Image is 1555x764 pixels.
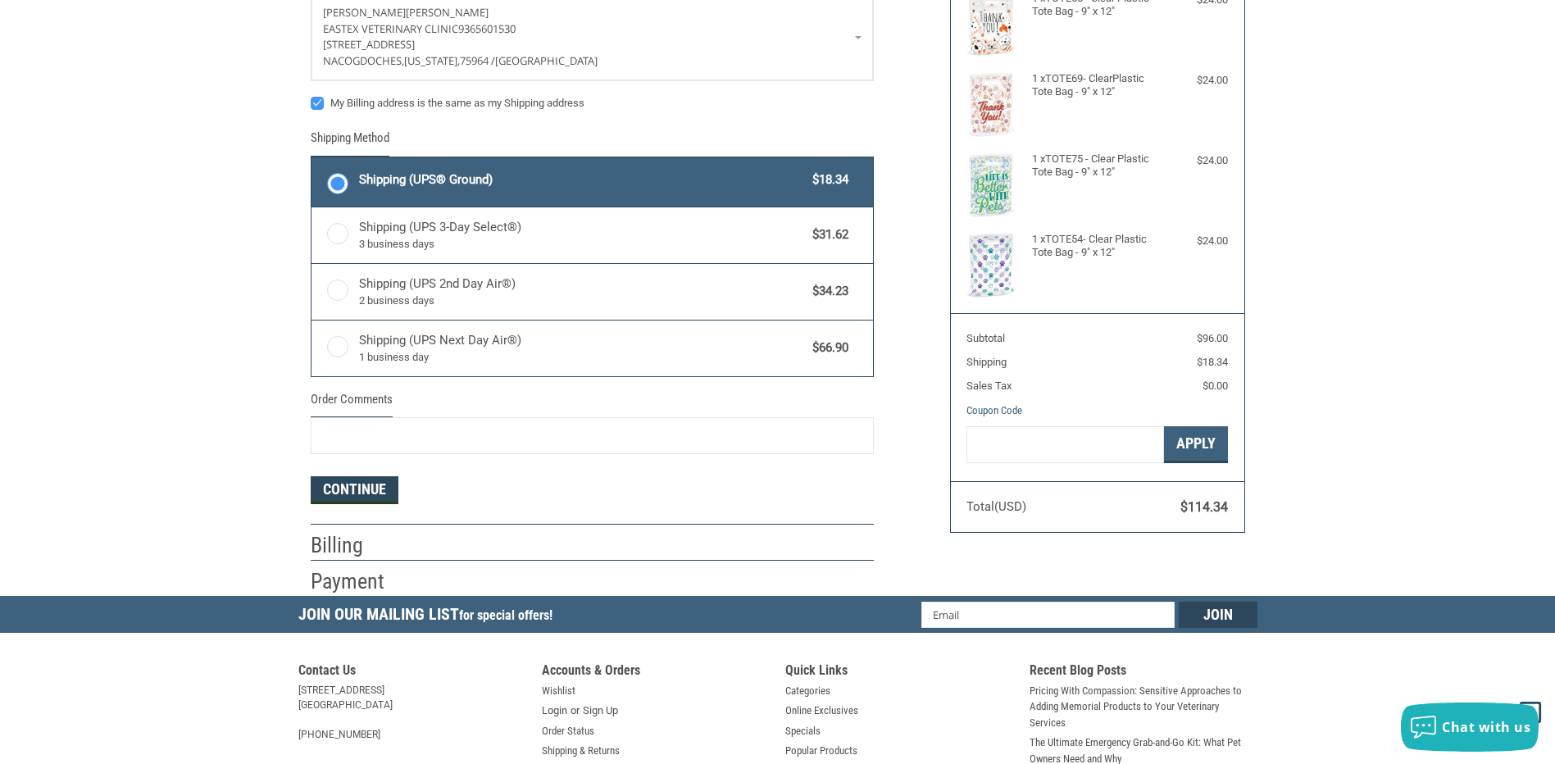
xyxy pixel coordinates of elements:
[542,683,575,699] a: Wishlist
[459,607,552,623] span: for special offers!
[785,743,857,759] a: Popular Products
[323,53,404,68] span: NACOGDOCHES,
[311,476,398,504] button: Continue
[1032,152,1159,180] h4: 1 x TOTE75 - Clear Plastic Tote Bag - 9" x 12"
[805,339,849,357] span: $66.90
[966,380,1012,392] span: Sales Tax
[460,53,495,68] span: 75964 /
[311,97,874,110] label: My Billing address is the same as my Shipping address
[323,5,406,20] span: [PERSON_NAME]
[359,236,805,252] span: 3 business days
[966,332,1005,344] span: Subtotal
[966,356,1007,368] span: Shipping
[359,293,805,309] span: 2 business days
[323,37,415,52] span: [STREET_ADDRESS]
[966,404,1022,416] a: Coupon Code
[1164,426,1228,463] button: Apply
[561,703,589,719] span: or
[298,596,561,638] h5: Join Our Mailing List
[1032,72,1159,99] h4: 1 x TOTE69- ClearPlastic Tote Bag - 9" x 12"
[1030,662,1257,683] h5: Recent Blog Posts
[311,390,393,417] legend: Order Comments
[921,602,1175,628] input: Email
[359,171,805,189] span: Shipping (UPS® Ground)
[966,426,1164,463] input: Gift Certificate or Coupon Code
[805,282,849,301] span: $34.23
[1442,718,1530,736] span: Chat with us
[785,683,830,699] a: Categories
[323,21,458,36] span: EASTEX VETERINARY CLINIC
[1197,356,1228,368] span: $18.34
[1401,703,1539,752] button: Chat with us
[359,349,805,366] span: 1 business day
[298,662,526,683] h5: Contact Us
[542,723,594,739] a: Order Status
[1162,152,1228,169] div: $24.00
[1162,233,1228,249] div: $24.00
[805,225,849,244] span: $31.62
[359,218,805,252] span: Shipping (UPS 3-Day Select®)
[966,499,1026,514] span: Total (USD)
[785,662,1013,683] h5: Quick Links
[542,743,620,759] a: Shipping & Returns
[583,703,618,719] a: Sign Up
[805,171,849,189] span: $18.34
[542,662,770,683] h5: Accounts & Orders
[785,723,821,739] a: Specials
[359,275,805,309] span: Shipping (UPS 2nd Day Air®)
[785,703,858,719] a: Online Exclusives
[1162,72,1228,89] div: $24.00
[1032,233,1159,260] h4: 1 x TOTE54- Clear Plastic Tote Bag - 9" x 12"
[404,53,460,68] span: [US_STATE],
[311,129,389,156] legend: Shipping Method
[542,703,567,719] a: Login
[298,683,526,742] address: [STREET_ADDRESS] [GEOGRAPHIC_DATA] [PHONE_NUMBER]
[311,568,407,595] h2: Payment
[1030,683,1257,731] a: Pricing With Compassion: Sensitive Approaches to Adding Memorial Products to Your Veterinary Serv...
[1180,499,1228,515] span: $114.34
[1197,332,1228,344] span: $96.00
[406,5,489,20] span: [PERSON_NAME]
[1203,380,1228,392] span: $0.00
[458,21,516,36] span: 9365601530
[359,331,805,366] span: Shipping (UPS Next Day Air®)
[311,532,407,559] h2: Billing
[1179,602,1257,628] input: Join
[495,53,598,68] span: [GEOGRAPHIC_DATA]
